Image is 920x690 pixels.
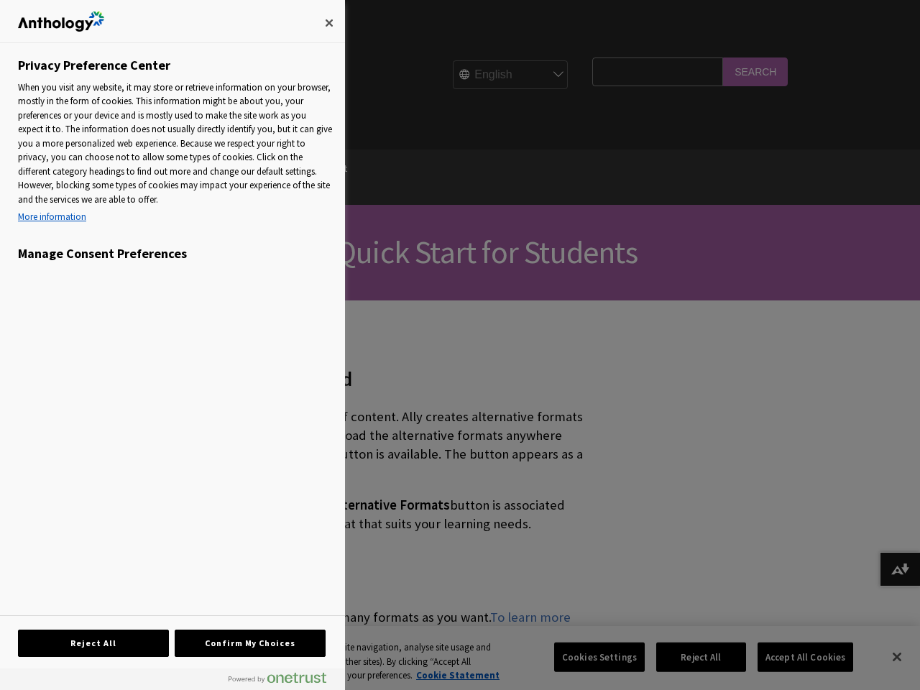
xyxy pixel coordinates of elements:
[18,7,104,36] div: Company Logo
[313,7,345,39] button: Close
[18,246,333,269] h3: Manage Consent Preferences
[18,11,104,32] img: Company Logo
[229,672,338,690] a: Powered by OneTrust Opens in a new Tab
[229,672,326,684] img: Powered by OneTrust Opens in a new Tab
[18,57,170,73] h2: Privacy Preference Center
[18,210,333,224] a: More information about your privacy, opens in a new tab
[175,630,326,657] button: Confirm My Choices
[18,630,169,657] button: Reject All
[18,80,333,228] div: When you visit any website, it may store or retrieve information on your browser, mostly in the f...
